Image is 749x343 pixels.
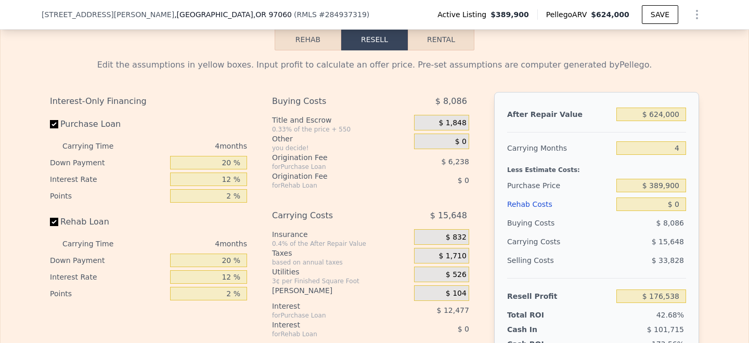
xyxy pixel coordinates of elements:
div: ( ) [294,9,369,20]
div: Origination Fee [272,152,388,163]
div: Carrying Costs [507,232,572,251]
span: RMLS [296,10,317,19]
span: Active Listing [437,9,490,20]
div: Interest Rate [50,171,166,188]
span: $624,000 [591,10,629,19]
button: Rental [408,29,474,50]
div: based on annual taxes [272,258,410,267]
span: $ 15,648 [652,238,684,246]
button: Rehab [275,29,341,50]
span: $ 1,710 [438,252,466,261]
div: Utilities [272,267,410,277]
div: for Rehab Loan [272,181,388,190]
div: Interest [272,301,388,311]
div: Carrying Costs [272,206,388,225]
div: Buying Costs [272,92,388,111]
span: $ 526 [446,270,467,280]
div: Points [50,188,166,204]
span: $ 33,828 [652,256,684,265]
div: Less Estimate Costs: [507,157,686,176]
div: Purchase Price [507,176,612,195]
div: Interest-Only Financing [50,92,247,111]
span: $ 0 [458,325,469,333]
div: Interest [272,320,388,330]
span: $ 1,848 [438,118,466,128]
div: 4 months [134,235,247,252]
div: 4 months [134,138,247,154]
div: Total ROI [507,310,572,320]
div: Rehab Costs [507,195,612,214]
div: for Purchase Loan [272,311,388,320]
div: Points [50,285,166,302]
span: $ 0 [458,176,469,184]
div: Buying Costs [507,214,612,232]
span: $ 6,238 [441,157,469,166]
div: Title and Escrow [272,115,410,125]
div: for Purchase Loan [272,163,388,171]
div: 0.4% of the After Repair Value [272,240,410,248]
div: Selling Costs [507,251,612,270]
div: you decide! [272,144,410,152]
div: 0.33% of the price + 550 [272,125,410,134]
div: Taxes [272,248,410,258]
div: Interest Rate [50,269,166,285]
div: Carrying Months [507,139,612,157]
button: Resell [341,29,408,50]
span: $ 15,648 [430,206,467,225]
span: [STREET_ADDRESS][PERSON_NAME] [42,9,174,20]
span: $ 8,086 [656,219,684,227]
span: $ 104 [446,289,467,298]
input: Rehab Loan [50,218,58,226]
div: 3¢ per Finished Square Foot [272,277,410,285]
label: Rehab Loan [50,213,166,231]
span: # 284937319 [319,10,367,19]
span: $ 8,086 [435,92,467,111]
div: Down Payment [50,154,166,171]
button: Show Options [687,4,707,25]
div: Other [272,134,410,144]
div: Edit the assumptions in yellow boxes. Input profit to calculate an offer price. Pre-set assumptio... [50,59,699,71]
div: Insurance [272,229,410,240]
span: Pellego ARV [546,9,591,20]
div: Cash In [507,324,572,335]
span: $ 12,477 [437,306,469,314]
span: , OR 97060 [253,10,292,19]
div: for Rehab Loan [272,330,388,338]
span: $389,900 [490,9,529,20]
span: $ 0 [455,137,467,147]
div: Carrying Time [62,138,130,154]
label: Purchase Loan [50,115,166,134]
input: Purchase Loan [50,120,58,128]
div: [PERSON_NAME] [272,285,410,296]
div: Resell Profit [507,287,612,306]
span: , [GEOGRAPHIC_DATA] [174,9,292,20]
span: $ 101,715 [647,325,684,334]
div: Carrying Time [62,235,130,252]
div: Down Payment [50,252,166,269]
button: SAVE [642,5,678,24]
div: After Repair Value [507,105,612,124]
div: Origination Fee [272,171,388,181]
span: $ 832 [446,233,467,242]
span: 42.68% [656,311,684,319]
